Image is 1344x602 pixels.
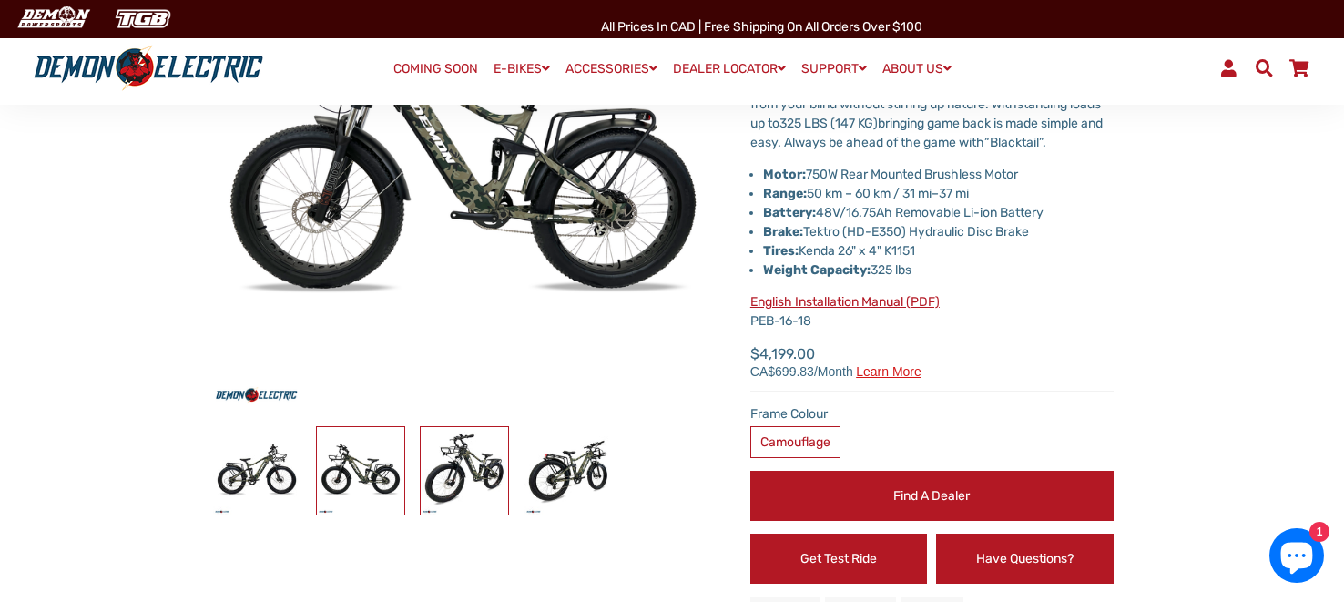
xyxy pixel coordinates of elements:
span: 325 LBS (147 KG) [779,116,878,131]
a: Have Questions? [936,534,1114,584]
strong: Range: [763,186,807,201]
li: 48V/16.75Ah Removable Li-ion Battery [763,203,1114,222]
strong: Brake: [763,224,803,240]
a: Find a Dealer [750,471,1114,521]
span: “ [984,135,990,150]
li: 750W Rear Mounted Brushless Motor [763,165,1114,184]
span: Blacktail [990,135,1039,150]
li: Tektro (HD-E350) Hydraulic Disc Brake [763,222,1114,241]
img: Blacktail Hunting eBike - Demon Electric [317,427,404,515]
a: English Installation Manual (PDF) [750,294,940,310]
a: COMING SOON [387,56,484,82]
a: ACCESSORIES [559,56,664,82]
a: Get Test Ride [750,534,928,584]
img: Blacktail Hunting eBike - Demon Electric [421,427,508,515]
img: Demon Electric logo [27,45,270,92]
img: Demon Electric [9,4,97,34]
label: Camouflage [750,426,840,458]
strong: Weight Capacity: [763,262,871,278]
a: SUPPORT [795,56,873,82]
img: Blacktail Hunting eBike - Demon Electric [524,427,612,515]
span: ”. [1039,135,1046,150]
span: – [932,186,939,201]
li: 50 km – 60 km / 31 mi 37 mi [763,184,1114,203]
strong: Battery: [763,205,816,220]
strong: Motor: [763,167,806,182]
span: All Prices in CAD | Free shipping on all orders over $100 [601,19,922,35]
label: Frame Colour [750,404,1114,423]
li: Kenda 26" x 4" K1151 [763,241,1114,260]
span: cadence pedal assist and twist throttle with a kill switch makes this silent partner efficient ge... [750,58,1106,150]
strong: Tires: [763,243,799,259]
li: 325 lbs [763,260,1114,280]
span: PEB-16-18 [750,294,940,329]
span: $4,199.00 [750,343,921,378]
img: TGB Canada [106,4,180,34]
a: DEALER LOCATOR [667,56,792,82]
a: ABOUT US [876,56,958,82]
img: Blacktail Hunting eBike - Demon Electric [213,427,300,515]
inbox-online-store-chat: Shopify online store chat [1264,528,1329,587]
a: E-BIKES [487,56,556,82]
